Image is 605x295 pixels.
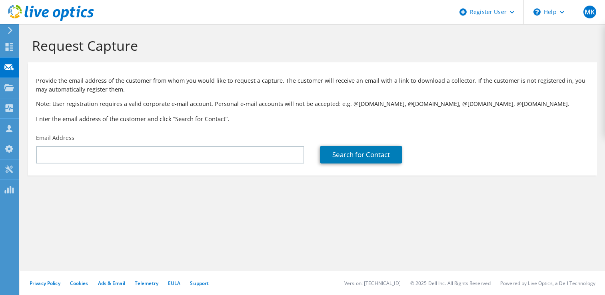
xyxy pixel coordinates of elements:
[320,146,402,163] a: Search for Contact
[30,280,60,287] a: Privacy Policy
[344,280,401,287] li: Version: [TECHNICAL_ID]
[135,280,158,287] a: Telemetry
[500,280,595,287] li: Powered by Live Optics, a Dell Technology
[36,114,589,123] h3: Enter the email address of the customer and click “Search for Contact”.
[533,8,541,16] svg: \n
[583,6,596,18] span: MK
[32,37,589,54] h1: Request Capture
[70,280,88,287] a: Cookies
[36,134,74,142] label: Email Address
[190,280,209,287] a: Support
[36,76,589,94] p: Provide the email address of the customer from whom you would like to request a capture. The cust...
[98,280,125,287] a: Ads & Email
[168,280,180,287] a: EULA
[36,100,589,108] p: Note: User registration requires a valid corporate e-mail account. Personal e-mail accounts will ...
[410,280,491,287] li: © 2025 Dell Inc. All Rights Reserved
